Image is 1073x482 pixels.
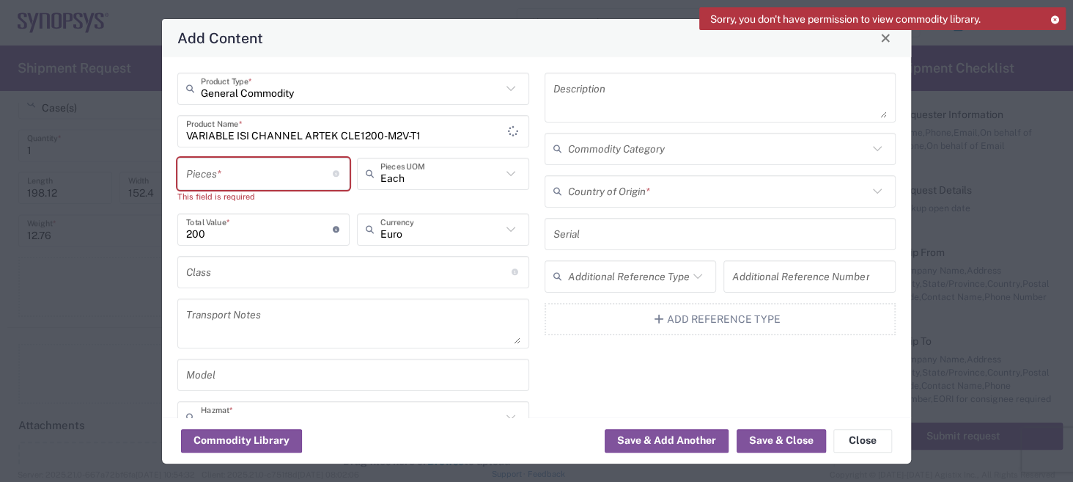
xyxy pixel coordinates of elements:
[605,429,729,453] button: Save & Add Another
[545,303,896,335] button: Add Reference Type
[833,429,892,453] button: Close
[181,429,302,453] button: Commodity Library
[737,429,826,453] button: Save & Close
[710,12,981,26] span: Sorry, you don't have permission to view commodity library.
[177,190,350,203] div: This field is required
[177,27,263,48] h4: Add Content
